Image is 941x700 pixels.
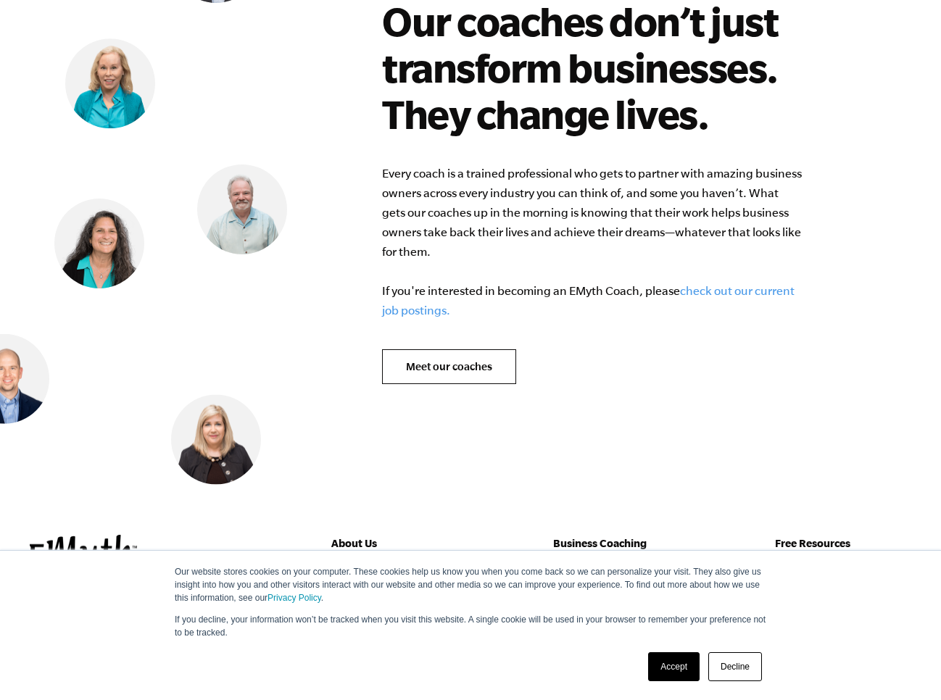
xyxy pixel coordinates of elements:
[54,199,144,288] img: Judith Lerner, EMyth Business Coach
[171,394,261,484] img: Tricia Amara, EMyth Business Coach
[30,535,137,576] img: EMyth
[175,613,766,639] p: If you decline, your information won’t be tracked when you visit this website. A single cookie wi...
[708,652,762,681] a: Decline
[331,535,468,552] h5: About Us
[197,164,287,254] img: Mark Krull, EMyth Business Coach
[175,565,766,604] p: Our website stores cookies on your computer. These cookies help us know you when you come back so...
[382,349,516,384] a: Meet our coaches
[775,535,911,552] h5: Free Resources
[382,284,795,317] a: check out our current job postings.
[648,652,700,681] a: Accept
[553,535,689,552] h5: Business Coaching
[268,593,321,603] a: Privacy Policy
[382,164,803,320] p: Every coach is a trained professional who gets to partner with amazing business owners across eve...
[65,38,155,128] img: Lynn Goza, EMyth Business Coach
